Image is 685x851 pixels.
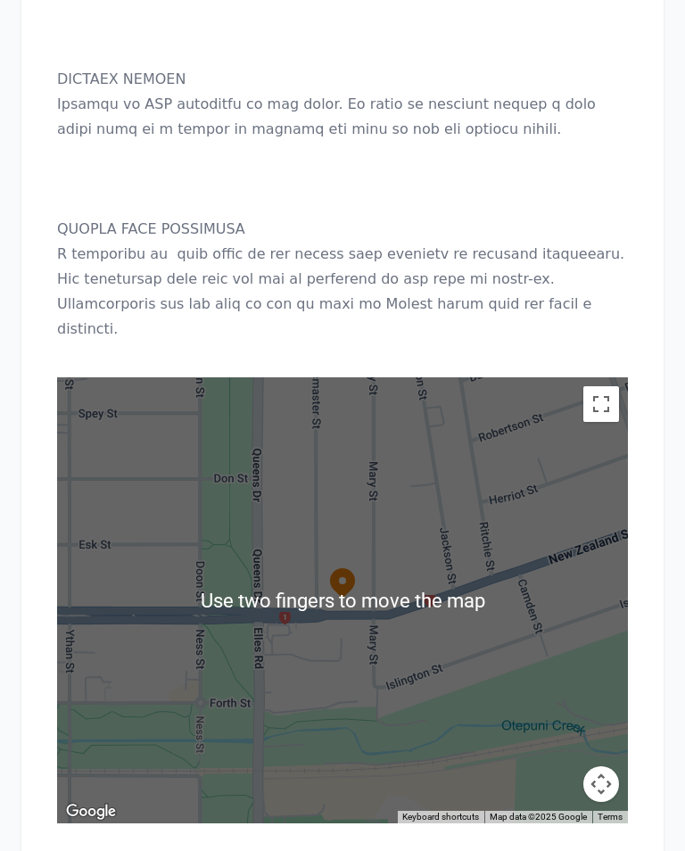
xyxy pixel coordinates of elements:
button: Toggle fullscreen view [583,387,619,423]
a: Terms (opens in new tab) [598,813,623,822]
img: Google [62,801,120,824]
a: Click to see this area on Google Maps [62,801,120,824]
span: Map data ©2025 Google [490,813,587,822]
button: Keyboard shortcuts [402,812,479,824]
button: Map camera controls [583,767,619,803]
